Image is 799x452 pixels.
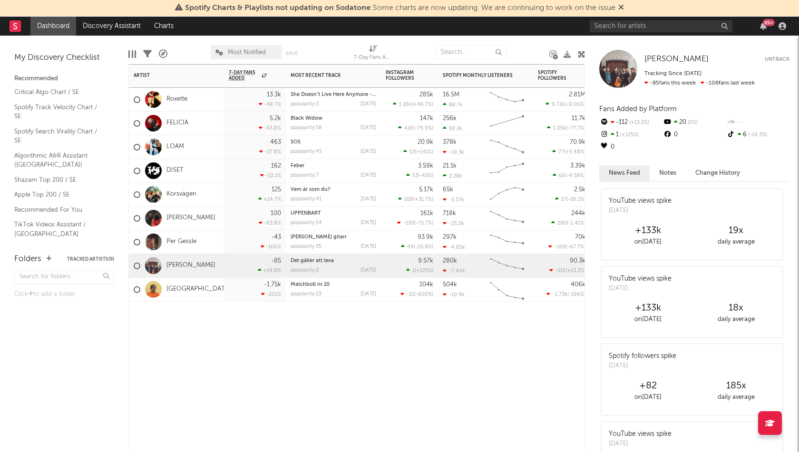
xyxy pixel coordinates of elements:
div: 90.3k [570,258,585,264]
svg: Chart title [486,159,528,183]
span: -21 [407,292,414,297]
span: +125 % [619,132,639,138]
div: [DATE] [361,292,376,297]
span: -109 [555,245,566,250]
div: 718k [443,210,456,217]
div: [DATE] [361,102,376,107]
a: She Doesn’t Live Here Anymore - T&A Demo [DATE] [291,92,418,97]
div: -3.37k [443,197,464,203]
div: ( ) [397,220,433,226]
svg: Chart title [486,183,528,207]
span: Dismiss [618,4,624,12]
div: 7-Day Fans Added (7-Day Fans Added) [354,52,392,64]
span: -1.73k [553,292,567,297]
div: 5.17k [419,187,433,193]
span: -67.7 % [567,245,584,250]
input: Search for folders... [14,270,114,284]
div: [DATE] [361,268,376,273]
span: 17 [561,197,566,202]
div: Click to add a folder. [14,289,114,300]
div: 11.7k [572,115,585,122]
div: YouTube views spike [609,274,672,284]
div: -10.9k [443,292,465,298]
span: -79.9 % [415,126,432,131]
div: 9.57k [418,258,433,264]
div: 2.5k [574,187,585,193]
span: 280 [557,221,567,226]
div: 161k [420,210,433,217]
div: [DATE] [361,125,376,131]
div: popularity: 23 [291,292,322,297]
div: 0 [663,129,726,141]
div: ( ) [551,220,585,226]
div: -- [726,116,789,129]
div: popularity: 41 [291,197,322,202]
a: Recommended For You [14,205,105,215]
div: Recommended [14,73,114,85]
a: Korsvägen [166,190,196,198]
div: -7.44k [443,268,465,274]
span: 12 [409,150,415,155]
div: Henrys gitarr [291,235,376,240]
a: Matchboll nr.10 [291,282,330,287]
span: +141 % [416,150,432,155]
div: [DATE] [609,361,676,371]
span: 0 % [686,120,698,125]
div: ( ) [398,196,433,202]
span: -55.9 % [415,245,432,250]
div: popularity: 0 [291,268,319,273]
div: 2.81M [569,92,585,98]
div: popularity: 58 [291,125,322,131]
div: Spotify followers spike [609,351,676,361]
input: Search... [435,45,507,59]
div: -43 [271,234,281,240]
div: daily average [692,392,780,403]
span: +13.2 % [628,120,649,125]
span: : Some charts are now updating. We are continuing to work on the issue [185,4,615,12]
span: +31.7 % [415,197,432,202]
span: 53 [412,173,418,179]
div: Matchboll nr.10 [291,282,376,287]
div: ( ) [401,244,433,250]
span: 77 [558,150,564,155]
div: [DATE] [609,206,672,216]
span: -85 fans this week [644,80,696,86]
a: [PERSON_NAME] gitarr [291,235,347,240]
span: -130 [403,221,414,226]
div: Feber [291,163,376,169]
div: YouTube views spike [609,429,672,439]
div: 406k [571,282,585,288]
svg: Chart title [486,230,528,254]
div: 0 [599,141,663,153]
div: She Doesn’t Live Here Anymore - T&A Demo Dec 16, 1992 [291,92,376,97]
button: Save [285,51,298,56]
div: Spotify Followers [538,70,571,81]
div: 297k [443,234,457,240]
svg: Chart title [486,88,528,112]
div: ( ) [398,125,433,131]
span: -77.7 % [568,126,584,131]
div: 93.9k [418,234,433,240]
a: LOAM [166,143,184,151]
div: ( ) [403,149,433,155]
a: [PERSON_NAME] [644,55,709,64]
div: -25.5k [443,220,464,226]
span: 1.09k [553,126,566,131]
span: -112 [555,268,565,273]
div: 70k [575,234,585,240]
div: ( ) [393,101,433,107]
div: popularity: 7 [291,173,319,178]
a: TikTok Videos Assistant / [GEOGRAPHIC_DATA] [14,219,105,239]
div: 104k [419,282,433,288]
div: 13.3k [267,92,281,98]
button: Notes [650,165,686,181]
div: popularity: 54 [291,220,322,226]
button: News Feed [599,165,650,181]
a: Apple Top 200 / SE [14,189,105,200]
div: 3.59k [418,163,433,169]
div: 18 x [692,302,780,314]
div: ( ) [549,267,585,273]
div: -27.8 % [259,149,281,155]
button: Change History [686,165,750,181]
div: popularity: 3 [291,102,319,107]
